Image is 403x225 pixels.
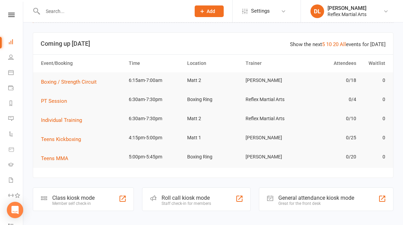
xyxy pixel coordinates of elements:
td: 5:00pm-5:45pm [126,149,184,165]
div: Show the next events for [DATE] [290,40,386,48]
td: 0/4 [301,92,359,108]
span: PT Session [41,98,67,104]
a: 5 [322,41,325,47]
a: All [340,41,346,47]
td: [PERSON_NAME] [242,149,301,165]
th: Location [184,55,242,72]
a: 20 [333,41,338,47]
span: Boxing / Strength Circuit [41,79,97,85]
td: 0 [359,111,389,127]
td: 0/10 [301,111,359,127]
button: Teens MMA [41,154,73,163]
button: PT Session [41,97,72,105]
th: Trainer [242,55,301,72]
td: Boxing Ring [184,92,242,108]
div: Member self check-in [52,201,95,206]
div: Reflex Martial Arts [328,11,366,17]
td: [PERSON_NAME] [242,130,301,146]
td: Matt 1 [184,130,242,146]
td: 0/18 [301,72,359,88]
td: Reflex Martial Arts [242,92,301,108]
span: Settings [251,3,270,19]
a: Dashboard [8,35,24,50]
div: Staff check-in for members [162,201,211,206]
a: Product Sales [8,142,24,158]
td: 0 [359,130,389,146]
div: Great for the front desk [278,201,354,206]
a: People [8,50,24,66]
td: Matt 2 [184,72,242,88]
span: Teens MMA [41,155,68,161]
div: Open Intercom Messenger [7,202,23,218]
td: Reflex Martial Arts [242,111,301,127]
a: Calendar [8,66,24,81]
th: Attendees [301,55,359,72]
td: 0 [359,149,389,165]
button: Add [195,5,224,17]
div: DL [310,4,324,18]
span: Add [207,9,215,14]
th: Waitlist [359,55,389,72]
button: Individual Training [41,116,87,124]
td: [PERSON_NAME] [242,72,301,88]
td: Boxing Ring [184,149,242,165]
button: Boxing / Strength Circuit [41,78,101,86]
td: 0 [359,92,389,108]
div: Class kiosk mode [52,195,95,201]
span: Teens Kickboxing [41,136,81,142]
th: Time [126,55,184,72]
td: 0 [359,72,389,88]
button: Teens Kickboxing [41,135,86,143]
div: Roll call kiosk mode [162,195,211,201]
td: 0/25 [301,130,359,146]
div: [PERSON_NAME] [328,5,366,11]
div: General attendance kiosk mode [278,195,354,201]
a: 10 [326,41,332,47]
input: Search... [41,6,186,16]
td: 6:30am-7:30pm [126,111,184,127]
td: 4:15pm-5:00pm [126,130,184,146]
h3: Coming up [DATE] [41,40,386,47]
td: 6:15am-7:00am [126,72,184,88]
td: 0/20 [301,149,359,165]
span: Individual Training [41,117,82,123]
a: Reports [8,96,24,112]
td: Matt 2 [184,111,242,127]
a: Payments [8,81,24,96]
td: 6:30am-7:30pm [126,92,184,108]
th: Event/Booking [38,55,126,72]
